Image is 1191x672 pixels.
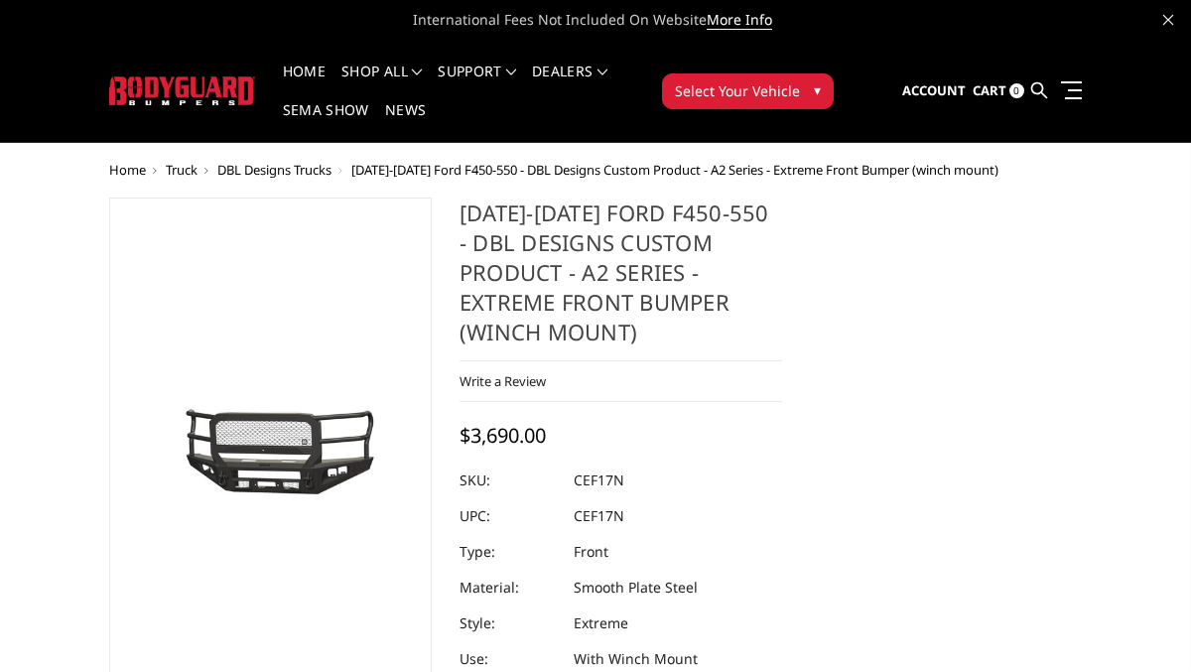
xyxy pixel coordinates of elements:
[707,10,772,30] a: More Info
[460,498,559,534] dt: UPC:
[574,570,698,605] dd: Smooth Plate Steel
[662,73,834,109] button: Select Your Vehicle
[574,498,624,534] dd: CEF17N
[1009,83,1024,98] span: 0
[574,463,624,498] dd: CEF17N
[438,65,516,103] a: Support
[460,372,546,390] a: Write a Review
[283,103,369,142] a: SEMA Show
[973,65,1024,118] a: Cart 0
[460,463,559,498] dt: SKU:
[973,81,1006,99] span: Cart
[217,161,331,179] a: DBL Designs Trucks
[460,534,559,570] dt: Type:
[675,80,800,101] span: Select Your Vehicle
[814,79,821,100] span: ▾
[385,103,426,142] a: News
[351,161,998,179] span: [DATE]-[DATE] Ford F450-550 - DBL Designs Custom Product - A2 Series - Extreme Front Bumper (winc...
[902,81,966,99] span: Account
[460,605,559,641] dt: Style:
[109,76,255,105] img: BODYGUARD BUMPERS
[341,65,422,103] a: shop all
[574,605,628,641] dd: Extreme
[532,65,607,103] a: Dealers
[166,161,198,179] a: Truck
[460,198,782,361] h1: [DATE]-[DATE] Ford F450-550 - DBL Designs Custom Product - A2 Series - Extreme Front Bumper (winc...
[902,65,966,118] a: Account
[460,422,546,449] span: $3,690.00
[574,534,608,570] dd: Front
[283,65,326,103] a: Home
[460,570,559,605] dt: Material:
[109,161,146,179] a: Home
